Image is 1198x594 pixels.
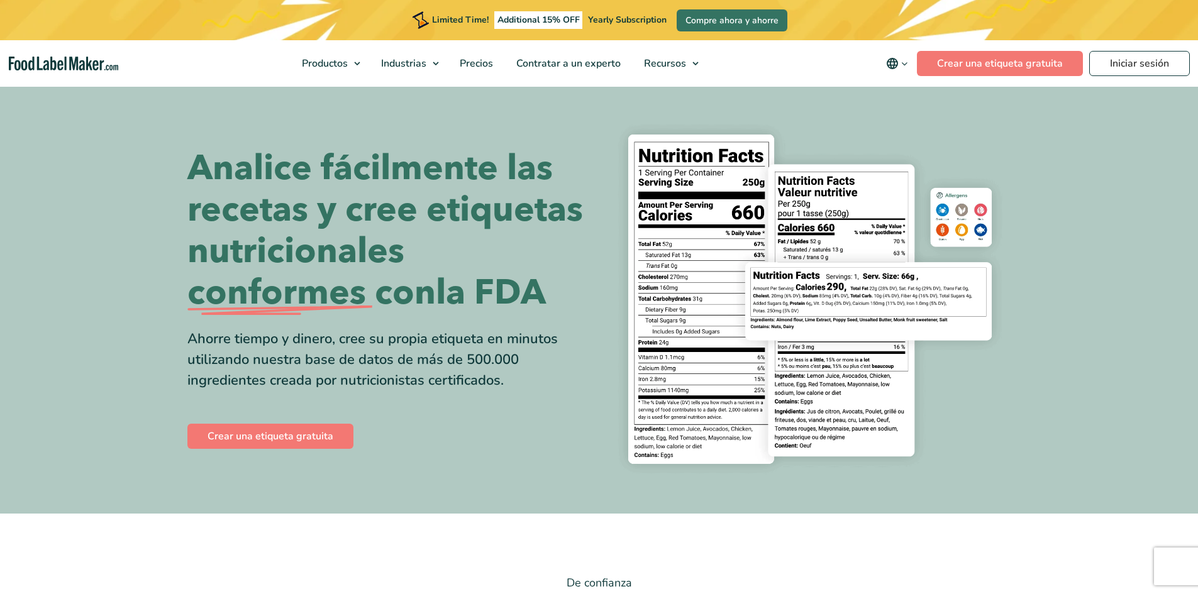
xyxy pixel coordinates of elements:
a: Contratar a un experto [505,40,630,87]
span: Recursos [640,57,687,70]
span: Productos [298,57,349,70]
div: Ahorre tiempo y dinero, cree su propia etiqueta en minutos utilizando nuestra base de datos de má... [187,329,590,391]
span: Limited Time! [432,14,489,26]
a: Productos [291,40,367,87]
a: Iniciar sesión [1089,51,1190,76]
a: Crear una etiqueta gratuita [187,424,353,449]
span: Yearly Subscription [588,14,667,26]
a: Crear una etiqueta gratuita [917,51,1083,76]
h1: Analice fácilmente las recetas y cree etiquetas nutricionales la FDA [187,148,590,314]
p: De confianza [187,574,1011,592]
a: Industrias [370,40,445,87]
a: Compre ahora y ahorre [677,9,787,31]
span: conformes con [187,272,436,314]
a: Recursos [633,40,705,87]
span: Precios [456,57,494,70]
span: Industrias [377,57,428,70]
span: Additional 15% OFF [494,11,583,29]
a: Precios [448,40,502,87]
span: Contratar a un experto [513,57,622,70]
